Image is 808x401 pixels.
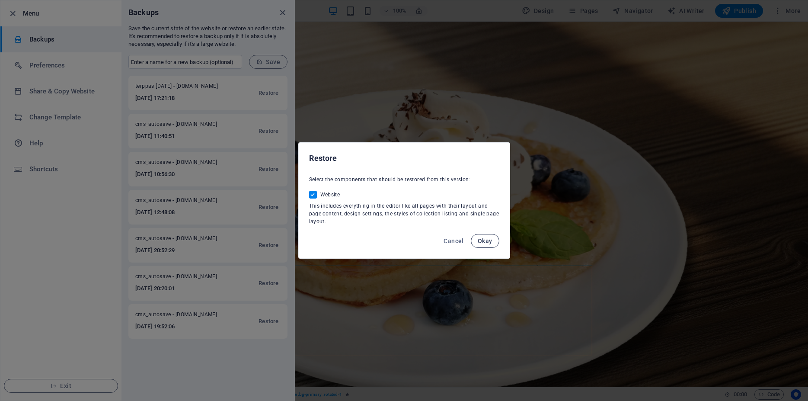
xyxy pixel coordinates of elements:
h2: Restore [309,153,499,164]
span: Okay [478,237,492,244]
span: Website [320,191,340,198]
button: Okay [471,234,499,248]
span: Select the components that should be restored from this version: [309,176,471,183]
span: Cancel [444,237,463,244]
button: Cancel [440,234,467,248]
span: This includes everything in the editor like all pages with their layout and page content, design ... [309,203,499,225]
